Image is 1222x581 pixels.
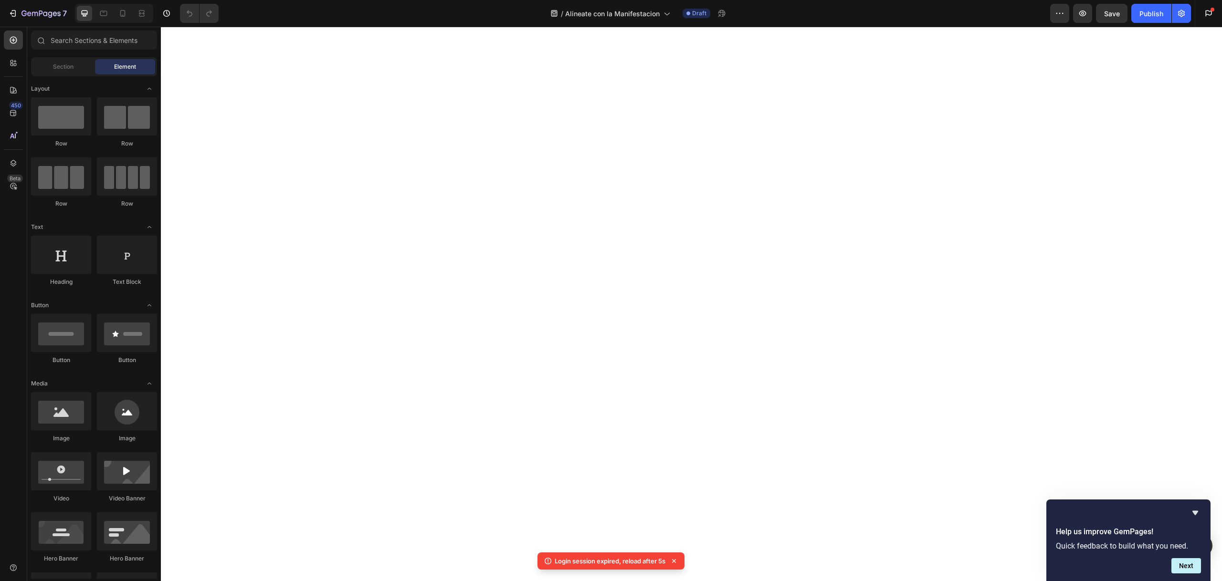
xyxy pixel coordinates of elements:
span: Alineate con la Manifestacion [565,9,660,19]
span: Element [114,62,136,71]
span: Draft [692,9,706,18]
div: Publish [1139,9,1163,19]
span: Layout [31,84,50,93]
div: Image [31,434,91,443]
button: Save [1096,4,1127,23]
div: Help us improve GemPages! [1056,507,1201,573]
input: Search Sections & Elements [31,31,157,50]
div: Image [97,434,157,443]
p: Quick feedback to build what you need. [1056,541,1201,550]
div: Row [31,199,91,208]
div: Row [97,199,157,208]
div: Hero Banner [97,554,157,563]
div: Video Banner [97,494,157,503]
span: Media [31,379,48,388]
div: Undo/Redo [180,4,219,23]
span: Toggle open [142,298,157,313]
button: Next question [1171,558,1201,573]
div: Beta [7,175,23,182]
div: Text Block [97,278,157,286]
button: 7 [4,4,71,23]
div: 450 [9,102,23,109]
h2: Help us improve GemPages! [1056,526,1201,538]
span: Button [31,301,49,310]
span: Section [53,62,74,71]
button: Hide survey [1190,507,1201,519]
span: Toggle open [142,376,157,391]
iframe: Design area [161,27,1222,581]
div: Hero Banner [31,554,91,563]
div: Row [97,139,157,148]
span: Toggle open [142,219,157,235]
div: Video [31,494,91,503]
span: Toggle open [142,81,157,96]
div: Row [31,139,91,148]
button: Publish [1131,4,1171,23]
p: Login session expired, reload after 5s [555,556,665,566]
div: Button [97,356,157,364]
p: 7 [63,8,67,19]
div: Button [31,356,91,364]
div: Heading [31,278,91,286]
span: / [561,9,563,19]
span: Save [1104,10,1120,18]
span: Text [31,223,43,231]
